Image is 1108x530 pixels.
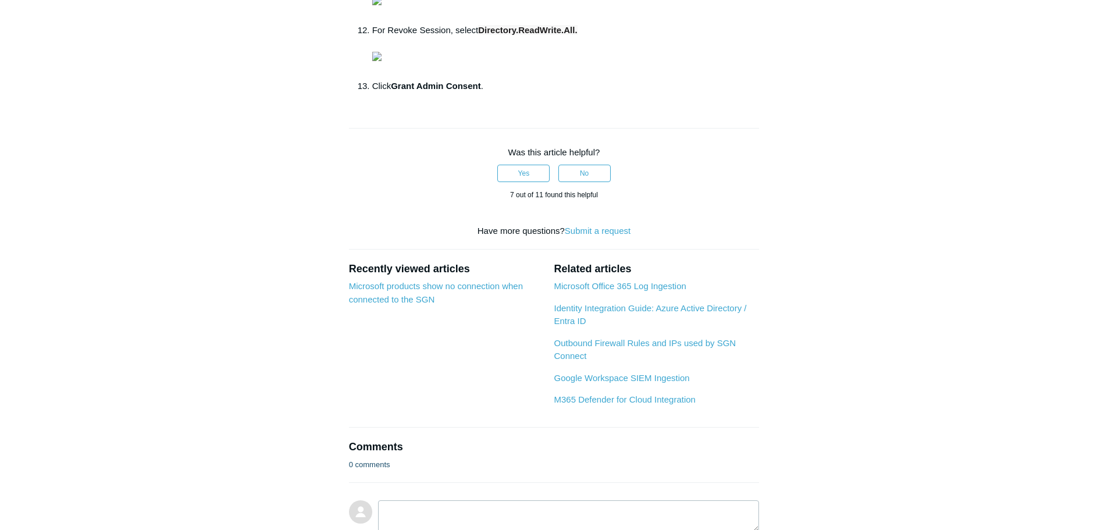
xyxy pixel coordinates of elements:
[554,261,759,277] h2: Related articles
[554,303,746,326] a: Identity Integration Guide: Azure Active Directory / Entra ID
[497,165,550,182] button: This article was helpful
[372,23,760,79] li: For Revoke Session, select
[349,281,523,304] a: Microsoft products show no connection when connected to the SGN
[554,281,686,291] a: Microsoft Office 365 Log Ingestion
[554,394,695,404] a: M365 Defender for Cloud Integration
[349,225,760,238] div: Have more questions?
[349,459,390,471] p: 0 comments
[478,25,577,35] span: Directory.ReadWrite.All.
[349,439,760,455] h2: Comments
[510,191,598,199] span: 7 out of 11 found this helpful
[558,165,611,182] button: This article was not helpful
[391,81,480,91] strong: Grant Admin Consent
[554,373,689,383] a: Google Workspace SIEM Ingestion
[372,79,760,93] li: Click .
[349,261,543,277] h2: Recently viewed articles
[508,147,600,157] span: Was this article helpful?
[372,52,382,61] img: 28485749840403
[565,226,630,236] a: Submit a request
[554,338,736,361] a: Outbound Firewall Rules and IPs used by SGN Connect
